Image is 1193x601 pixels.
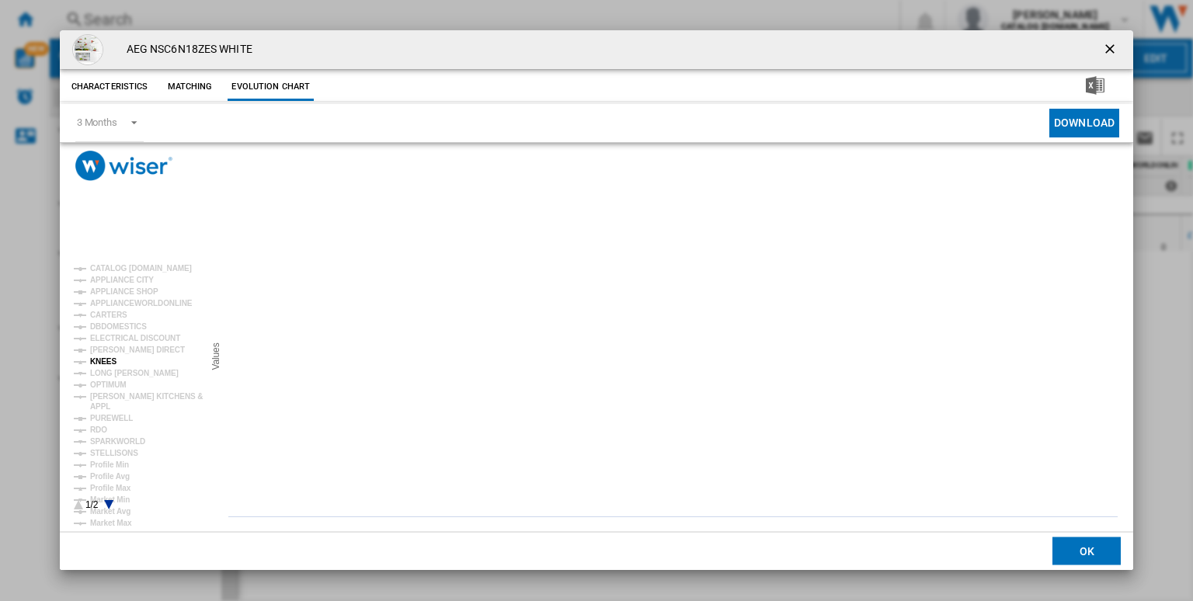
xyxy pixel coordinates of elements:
tspan: KNEES [90,357,117,366]
img: nsc5s18zes_1500x_c4bcb754-063a-4e27-8740-23063a3c9e37_300x300.webp [72,34,103,65]
tspan: [PERSON_NAME] KITCHENS & [90,392,203,401]
tspan: APPLIANCE CITY [90,276,154,284]
tspan: CARTERS [90,311,127,319]
tspan: Values [210,342,221,370]
button: getI18NText('BUTTONS.CLOSE_DIALOG') [1096,34,1127,65]
tspan: OPTIMUM [90,380,127,389]
tspan: APPLIANCEWORLDONLINE [90,299,193,307]
tspan: STELLISONS [90,449,138,457]
button: Download [1049,109,1119,137]
button: Evolution chart [228,73,314,101]
tspan: Profile Max [90,484,131,492]
tspan: Market Max [90,519,132,527]
tspan: Market Avg [90,507,130,516]
h4: AEG NSC6N18ZES WHITE [119,42,252,57]
tspan: APPL [90,402,110,411]
tspan: CATALOG [DOMAIN_NAME] [90,264,192,273]
tspan: LONG [PERSON_NAME] [90,369,179,377]
img: excel-24x24.png [1086,76,1104,95]
button: OK [1052,537,1121,565]
md-dialog: Product popup [60,30,1133,571]
tspan: Profile Min [90,460,129,469]
tspan: SPARKWORLD [90,437,145,446]
button: Characteristics [68,73,152,101]
tspan: DBDOMESTICS [90,322,147,331]
tspan: [PERSON_NAME] DIRECT [90,346,185,354]
img: logo_wiser_300x94.png [75,151,172,181]
text: 1/2 [85,499,99,510]
tspan: ELECTRICAL DISCOUNT [90,334,180,342]
button: Matching [155,73,224,101]
tspan: APPLIANCE SHOP [90,287,158,296]
tspan: Market Min [90,495,130,504]
button: Download in Excel [1061,73,1129,101]
tspan: RDO [90,426,107,434]
tspan: Profile Avg [90,472,130,481]
div: 3 Months [77,116,117,128]
tspan: PUREWELL [90,414,133,422]
ng-md-icon: getI18NText('BUTTONS.CLOSE_DIALOG') [1102,41,1121,60]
